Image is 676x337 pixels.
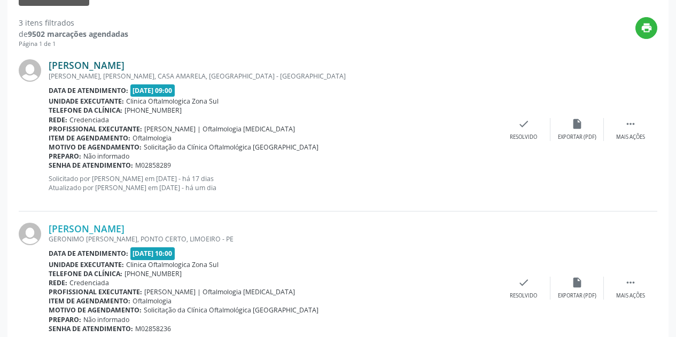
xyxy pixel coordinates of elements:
[49,234,497,244] div: GERONIMO [PERSON_NAME], PONTO CERTO, LIMOEIRO - PE
[616,292,645,300] div: Mais ações
[518,277,530,288] i: check
[49,315,81,324] b: Preparo:
[641,22,652,34] i: print
[133,134,172,143] span: Oftalmologia
[69,115,109,124] span: Credenciada
[49,161,133,170] b: Senha de atendimento:
[571,277,583,288] i: insert_drive_file
[135,161,171,170] span: M02858289
[126,97,219,106] span: Clinica Oftalmologica Zona Sul
[49,152,81,161] b: Preparo:
[49,296,130,305] b: Item de agendamento:
[49,59,125,71] a: [PERSON_NAME]
[49,278,67,287] b: Rede:
[49,249,128,258] b: Data de atendimento:
[635,17,657,39] button: print
[125,269,182,278] span: [PHONE_NUMBER]
[83,152,129,161] span: Não informado
[49,223,125,234] a: [PERSON_NAME]
[19,40,128,49] div: Página 1 de 1
[49,324,133,333] b: Senha de atendimento:
[571,118,583,130] i: insert_drive_file
[135,324,171,333] span: M02858236
[625,277,636,288] i: 
[49,305,142,315] b: Motivo de agendamento:
[49,174,497,192] p: Solicitado por [PERSON_NAME] em [DATE] - há 17 dias Atualizado por [PERSON_NAME] em [DATE] - há u...
[144,305,318,315] span: Solicitação da Clínica Oftalmológica [GEOGRAPHIC_DATA]
[616,134,645,141] div: Mais ações
[625,118,636,130] i: 
[133,296,172,305] span: Oftalmologia
[510,292,537,300] div: Resolvido
[28,29,128,39] strong: 9502 marcações agendadas
[126,260,219,269] span: Clinica Oftalmologica Zona Sul
[49,260,124,269] b: Unidade executante:
[49,72,497,81] div: [PERSON_NAME], [PERSON_NAME], CASA AMARELA, [GEOGRAPHIC_DATA] - [GEOGRAPHIC_DATA]
[144,143,318,152] span: Solicitação da Clínica Oftalmológica [GEOGRAPHIC_DATA]
[49,134,130,143] b: Item de agendamento:
[558,292,596,300] div: Exportar (PDF)
[558,134,596,141] div: Exportar (PDF)
[49,124,142,134] b: Profissional executante:
[19,59,41,82] img: img
[49,143,142,152] b: Motivo de agendamento:
[144,287,295,296] span: [PERSON_NAME] | Oftalmologia [MEDICAL_DATA]
[130,84,175,97] span: [DATE] 09:00
[49,86,128,95] b: Data de atendimento:
[49,269,122,278] b: Telefone da clínica:
[49,115,67,124] b: Rede:
[83,315,129,324] span: Não informado
[19,28,128,40] div: de
[510,134,537,141] div: Resolvido
[49,97,124,106] b: Unidade executante:
[518,118,530,130] i: check
[19,223,41,245] img: img
[144,124,295,134] span: [PERSON_NAME] | Oftalmologia [MEDICAL_DATA]
[69,278,109,287] span: Credenciada
[49,106,122,115] b: Telefone da clínica:
[49,287,142,296] b: Profissional executante:
[130,247,175,260] span: [DATE] 10:00
[19,17,128,28] div: 3 itens filtrados
[125,106,182,115] span: [PHONE_NUMBER]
